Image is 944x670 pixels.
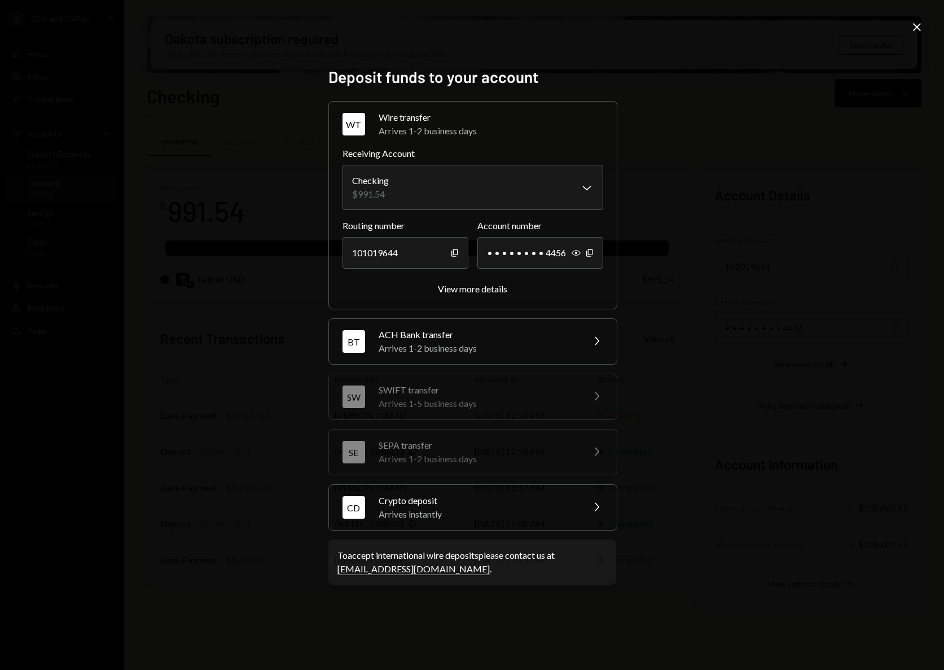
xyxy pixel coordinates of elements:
a: [EMAIL_ADDRESS][DOMAIN_NAME] [337,563,490,575]
button: SESEPA transferArrives 1-2 business days [329,430,617,475]
div: WTWire transferArrives 1-2 business days [343,147,603,295]
div: SW [343,386,365,408]
div: Arrives 1-2 business days [379,124,603,138]
div: SE [343,441,365,463]
button: CDCrypto depositArrives instantly [329,485,617,530]
label: Account number [477,219,603,233]
div: Arrives instantly [379,507,576,521]
button: Receiving Account [343,165,603,210]
div: 101019644 [343,237,468,269]
button: BTACH Bank transferArrives 1-2 business days [329,319,617,364]
div: WT [343,113,365,135]
div: Arrives 1-2 business days [379,452,576,466]
div: CD [343,496,365,519]
div: SEPA transfer [379,439,576,452]
button: WTWire transferArrives 1-2 business days [329,102,617,147]
div: To accept international wire deposits please contact us at . [337,549,607,576]
label: Routing number [343,219,468,233]
div: Arrives 1-2 business days [379,341,576,355]
div: View more details [438,283,507,294]
div: Crypto deposit [379,494,576,507]
div: Arrives 1-5 business days [379,397,576,410]
button: SWSWIFT transferArrives 1-5 business days [329,374,617,419]
div: ACH Bank transfer [379,328,576,341]
label: Receiving Account [343,147,603,160]
h2: Deposit funds to your account [328,66,616,88]
button: View more details [438,283,507,295]
div: BT [343,330,365,353]
div: SWIFT transfer [379,383,576,397]
div: • • • • • • • • 4456 [477,237,603,269]
div: Wire transfer [379,111,603,124]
